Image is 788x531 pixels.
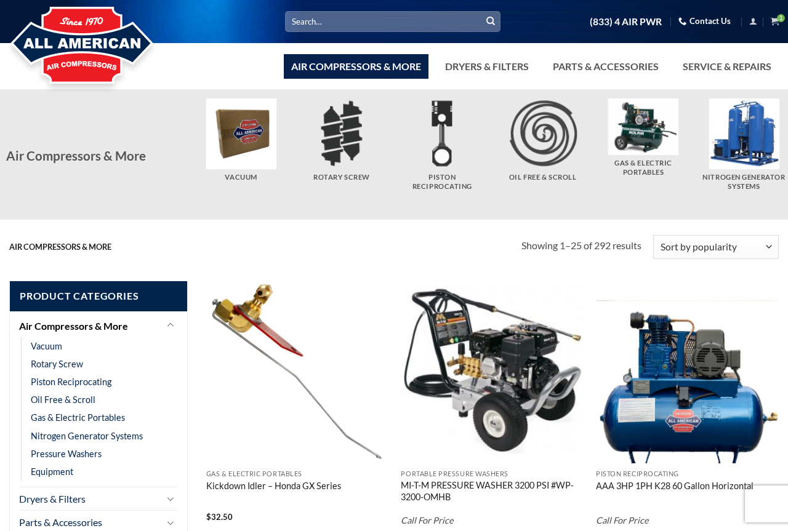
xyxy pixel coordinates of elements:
[675,54,779,79] a: Service & Repairs
[163,491,178,506] button: Toggle
[771,14,779,29] a: View cart
[596,481,754,494] a: AAA 3HP 1PH K28 60 Gallon Horizontal
[749,14,757,29] a: Login
[307,98,377,169] img: Rotary Screw
[31,463,73,481] a: Equipment
[297,98,386,182] a: Visit product category Rotary Screw
[31,373,111,391] a: Piston Reciprocating
[653,235,779,259] select: Shop order
[206,512,211,522] span: $
[206,98,276,169] img: Vacuum
[284,54,428,79] a: Air Compressors & More
[206,512,233,522] bdi: 32.50
[407,98,478,169] img: Piston Reciprocating
[678,12,731,31] a: Contact Us
[608,98,679,155] img: Gas & Electric Portables
[398,173,487,191] h5: Piston Reciprocating
[499,98,587,182] a: Visit product category Oil Free & Scroll
[398,98,487,191] a: Visit product category Piston Reciprocating
[596,515,649,525] em: Call For Price
[438,54,536,79] a: Dryers & Filters
[31,391,95,409] a: Oil Free & Scroll
[31,355,83,373] a: Rotary Screw
[206,281,389,463] img: Kickdown Idler - Honda GX Series
[197,98,286,182] a: Visit product category Vacuum
[481,12,500,31] button: Submit
[163,515,178,530] button: Toggle
[197,173,286,182] h5: Vacuum
[507,98,578,169] img: Oil Free & Scroll
[19,487,160,511] a: Dryers & Filters
[206,470,389,478] p: Gas & Electric Portables
[31,427,143,445] a: Nitrogen Generator Systems
[10,281,187,311] span: Product Categories
[590,11,662,33] a: (833) 4 AIR PWR
[285,11,501,31] input: Search…
[401,480,584,505] a: MI-T-M PRESSURE WASHER 3200 PSI #WP-3200-OMHB
[596,470,779,478] p: Piston Reciprocating
[521,238,641,254] p: Showing 1–25 of 292 results
[297,173,386,182] h5: Rotary Screw
[9,242,521,252] nav: Breadcrumb
[19,314,160,338] a: Air Compressors & More
[599,159,688,177] h5: Gas & Electric Portables
[31,445,102,463] a: Pressure Washers
[31,337,62,355] a: Vacuum
[6,148,146,163] span: Air Compressors & More
[401,470,584,478] p: Portable Pressure Washers
[596,281,779,463] img: AAA 3HP 1PH K28 60 Gallon Horizontal
[709,98,779,169] img: Nitrogen Generator Systems
[599,98,688,177] a: Visit product category Gas & Electric Portables
[163,318,178,333] button: Toggle
[499,173,587,182] h5: Oil Free & Scroll
[206,481,341,494] a: Kickdown Idler – Honda GX Series
[401,281,584,463] img: MI-T-M PRESSURE WASHER 3200 PSI #WP-3200-OMHB
[31,409,125,426] a: Gas & Electric Portables
[545,54,666,79] a: Parts & Accessories
[401,515,454,525] em: Call For Price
